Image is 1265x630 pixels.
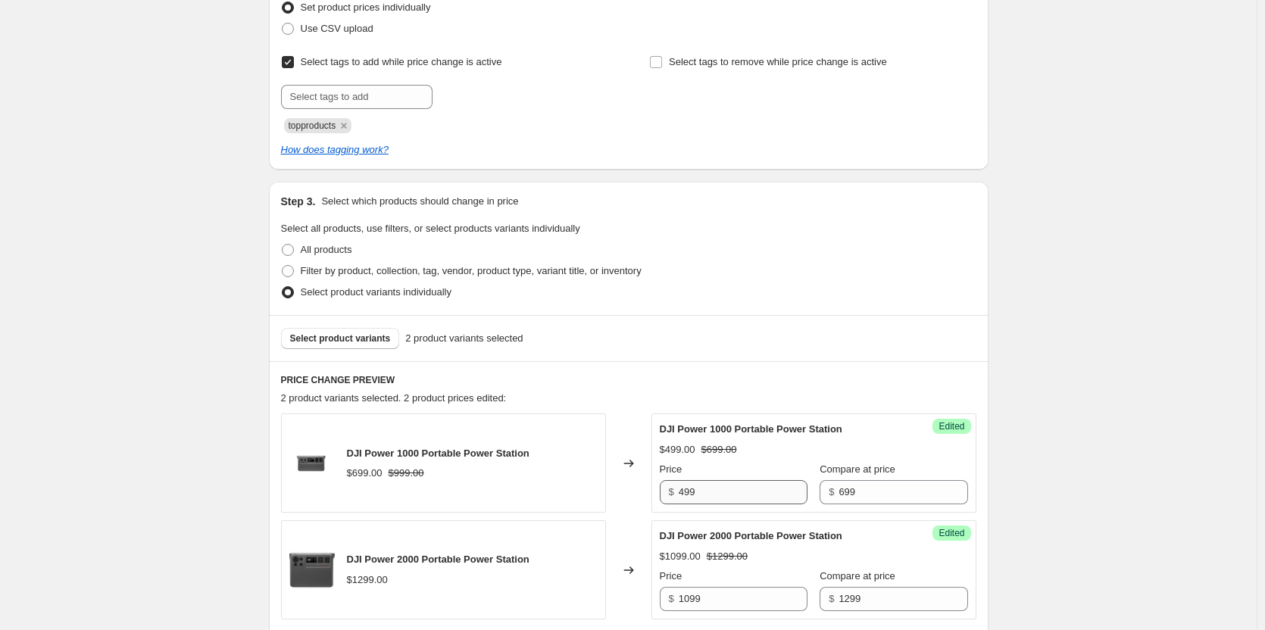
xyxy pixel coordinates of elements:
a: How does tagging work? [281,144,389,155]
span: DJI Power 1000 Portable Power Station [660,423,842,435]
strike: $699.00 [701,442,737,457]
span: Edited [939,527,964,539]
button: Select product variants [281,328,400,349]
span: Select product variants [290,332,391,345]
span: Filter by product, collection, tag, vendor, product type, variant title, or inventory [301,265,642,276]
span: DJI Power 1000 Portable Power Station [347,448,529,459]
img: DJI-Power-2000_80x.png [289,547,335,593]
div: $499.00 [660,442,695,457]
span: Price [660,570,682,582]
span: Price [660,463,682,475]
span: 2 product variants selected. 2 product prices edited: [281,392,507,404]
span: 2 product variants selected [405,331,523,346]
span: topproducts [289,120,336,131]
div: $1099.00 [660,549,701,564]
p: Select which products should change in price [321,194,518,209]
span: Compare at price [820,570,895,582]
span: Compare at price [820,463,895,475]
span: DJI Power 2000 Portable Power Station [347,554,529,565]
span: Edited [939,420,964,432]
div: $699.00 [347,466,383,481]
span: $ [669,593,674,604]
span: Use CSV upload [301,23,373,34]
span: $ [669,486,674,497]
span: Select tags to remove while price change is active [669,56,887,67]
strike: $1299.00 [707,549,748,564]
strike: $999.00 [389,466,424,481]
span: Set product prices individually [301,2,431,13]
span: $ [829,593,834,604]
input: Select tags to add [281,85,433,109]
span: Select all products, use filters, or select products variants individually [281,223,580,234]
span: DJI Power 2000 Portable Power Station [660,530,842,541]
span: $ [829,486,834,497]
h2: Step 3. [281,194,316,209]
img: CP.MA.00000756.01_1000x1000_18d36493-234d-4f8b-a0d3-a09ba958084f_80x.webp [289,441,335,486]
h6: PRICE CHANGE PREVIEW [281,374,976,386]
span: Select product variants individually [301,286,451,298]
button: Remove topproducts [337,119,351,133]
span: All products [301,244,352,255]
div: $1299.00 [347,572,388,588]
span: Select tags to add while price change is active [301,56,502,67]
